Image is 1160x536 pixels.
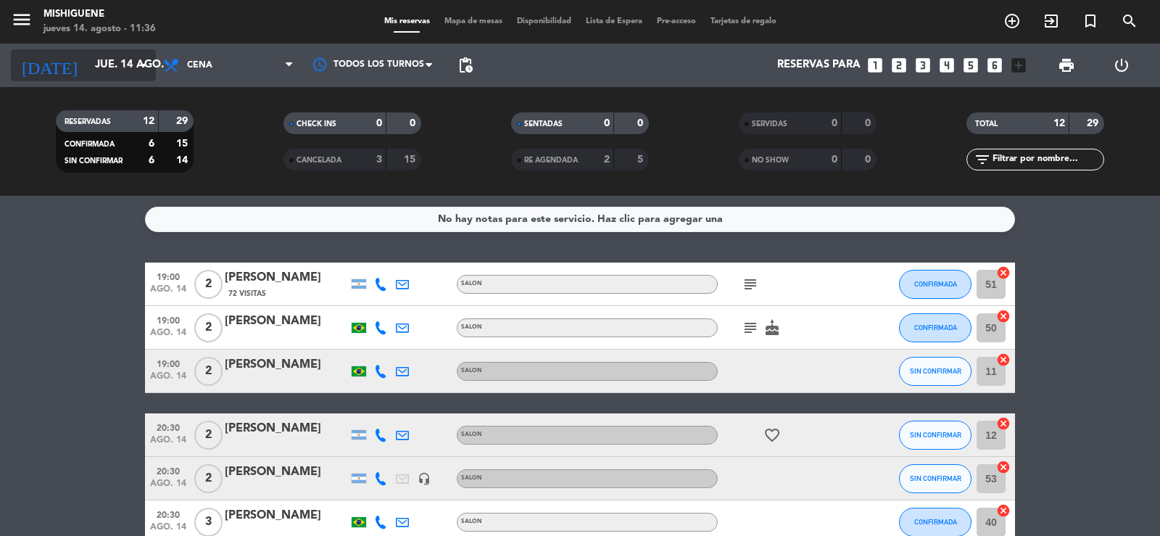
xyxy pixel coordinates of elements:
[297,157,341,164] span: CANCELADA
[985,56,1004,75] i: looks_6
[914,280,957,288] span: CONFIRMADA
[996,352,1011,367] i: cancel
[777,59,861,72] span: Reservas para
[996,309,1011,323] i: cancel
[996,503,1011,518] i: cancel
[975,120,998,128] span: TOTAL
[149,155,154,165] strong: 6
[461,368,482,374] span: SALON
[524,120,563,128] span: SENTADAS
[913,56,932,75] i: looks_3
[461,281,482,286] span: SALON
[297,120,336,128] span: CHECK INS
[637,154,646,165] strong: 5
[150,328,186,345] span: ago. 14
[637,118,646,128] strong: 0
[404,154,418,165] strong: 15
[910,367,961,375] span: SIN CONFIRMAR
[899,313,971,342] button: CONFIRMADA
[1121,12,1138,30] i: search
[1058,57,1075,74] span: print
[11,9,33,30] i: menu
[194,270,223,299] span: 2
[996,416,1011,431] i: cancel
[376,154,382,165] strong: 3
[890,56,908,75] i: looks_two
[996,265,1011,280] i: cancel
[150,311,186,328] span: 19:00
[1009,56,1028,75] i: add_box
[865,118,874,128] strong: 0
[150,419,186,435] span: 20:30
[974,151,991,168] i: filter_list
[65,157,123,165] span: SIN CONFIRMAR
[437,17,510,25] span: Mapa de mesas
[524,157,578,164] span: RE AGENDADA
[461,432,482,437] span: SALON
[865,154,874,165] strong: 0
[410,118,418,128] strong: 0
[914,323,957,331] span: CONFIRMADA
[1082,12,1099,30] i: turned_in_not
[11,49,88,81] i: [DATE]
[176,155,191,165] strong: 14
[225,312,348,331] div: [PERSON_NAME]
[899,357,971,386] button: SIN CONFIRMAR
[910,474,961,482] span: SIN CONFIRMAR
[742,276,759,293] i: subject
[457,57,474,74] span: pending_actions
[1043,12,1060,30] i: exit_to_app
[604,118,610,128] strong: 0
[418,472,431,485] i: headset_mic
[703,17,784,25] span: Tarjetas de regalo
[996,460,1011,474] i: cancel
[150,506,186,522] span: 20:30
[150,479,186,495] span: ago. 14
[43,7,156,22] div: Mishiguene
[991,152,1103,168] input: Filtrar por nombre...
[194,313,223,342] span: 2
[742,319,759,337] i: subject
[187,60,212,70] span: Cena
[11,9,33,36] button: menu
[43,22,156,36] div: jueves 14. agosto - 11:36
[752,120,787,128] span: SERVIDAS
[899,270,971,299] button: CONFIRMADA
[225,355,348,374] div: [PERSON_NAME]
[194,421,223,450] span: 2
[194,464,223,493] span: 2
[1113,57,1130,74] i: power_settings_new
[1003,12,1021,30] i: add_circle_outline
[1094,44,1149,87] div: LOG OUT
[899,421,971,450] button: SIN CONFIRMAR
[438,211,723,228] div: No hay notas para este servicio. Haz clic para agregar una
[1087,118,1101,128] strong: 29
[961,56,980,75] i: looks_5
[135,57,152,74] i: arrow_drop_down
[899,464,971,493] button: SIN CONFIRMAR
[225,419,348,438] div: [PERSON_NAME]
[150,355,186,371] span: 19:00
[910,431,961,439] span: SIN CONFIRMAR
[225,268,348,287] div: [PERSON_NAME]
[461,519,482,524] span: SALON
[510,17,579,25] span: Disponibilidad
[937,56,956,75] i: looks_4
[832,154,837,165] strong: 0
[228,288,266,300] span: 72 Visitas
[143,116,154,126] strong: 12
[150,371,186,388] span: ago. 14
[176,139,191,149] strong: 15
[604,154,610,165] strong: 2
[832,118,837,128] strong: 0
[194,357,223,386] span: 2
[225,463,348,482] div: [PERSON_NAME]
[150,435,186,452] span: ago. 14
[461,475,482,481] span: SALON
[150,462,186,479] span: 20:30
[461,324,482,330] span: SALON
[65,118,111,125] span: RESERVADAS
[149,139,154,149] strong: 6
[579,17,650,25] span: Lista de Espera
[377,17,437,25] span: Mis reservas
